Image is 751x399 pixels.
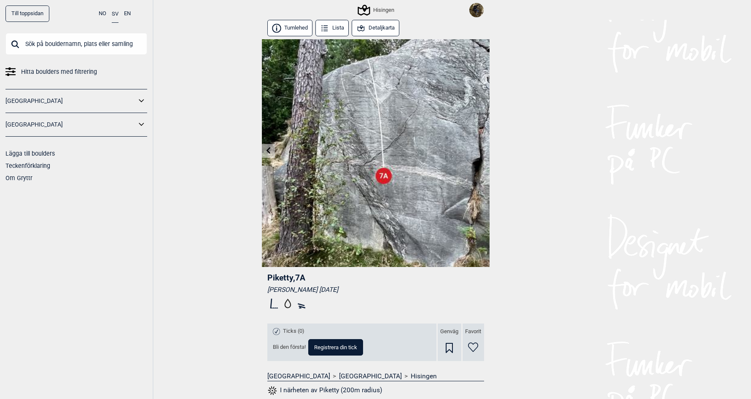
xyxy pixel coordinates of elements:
img: Piketty [262,39,490,267]
img: Falling [469,3,484,17]
a: Hitta boulders med filtrering [5,66,147,78]
a: [GEOGRAPHIC_DATA] [339,372,402,380]
button: I närheten av Piketty (200m radius) [267,385,382,396]
a: Till toppsidan [5,5,49,22]
button: Lista [315,20,349,36]
nav: > > [267,372,484,380]
a: Lägga till boulders [5,150,55,157]
span: Piketty , 7A [267,273,305,283]
span: Ticks (0) [283,328,304,335]
button: EN [124,5,131,22]
div: Genväg [438,324,461,361]
button: NO [99,5,106,22]
a: [GEOGRAPHIC_DATA] [267,372,330,380]
a: Om Gryttr [5,175,32,181]
button: Tumlehed [267,20,313,36]
button: Detaljkarta [352,20,400,36]
a: [GEOGRAPHIC_DATA] [5,119,136,131]
button: Registrera din tick [308,339,363,356]
a: [GEOGRAPHIC_DATA] [5,95,136,107]
a: Hisingen [411,372,437,380]
button: SV [112,5,118,23]
div: Hisingen [359,5,394,15]
span: Hitta boulders med filtrering [21,66,97,78]
input: Sök på bouldernamn, plats eller samling [5,33,147,55]
span: Bli den första! [273,344,306,351]
div: [PERSON_NAME] [DATE] [267,286,484,294]
a: Teckenförklaring [5,162,50,169]
span: Favorit [465,328,481,335]
span: Registrera din tick [314,345,357,350]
